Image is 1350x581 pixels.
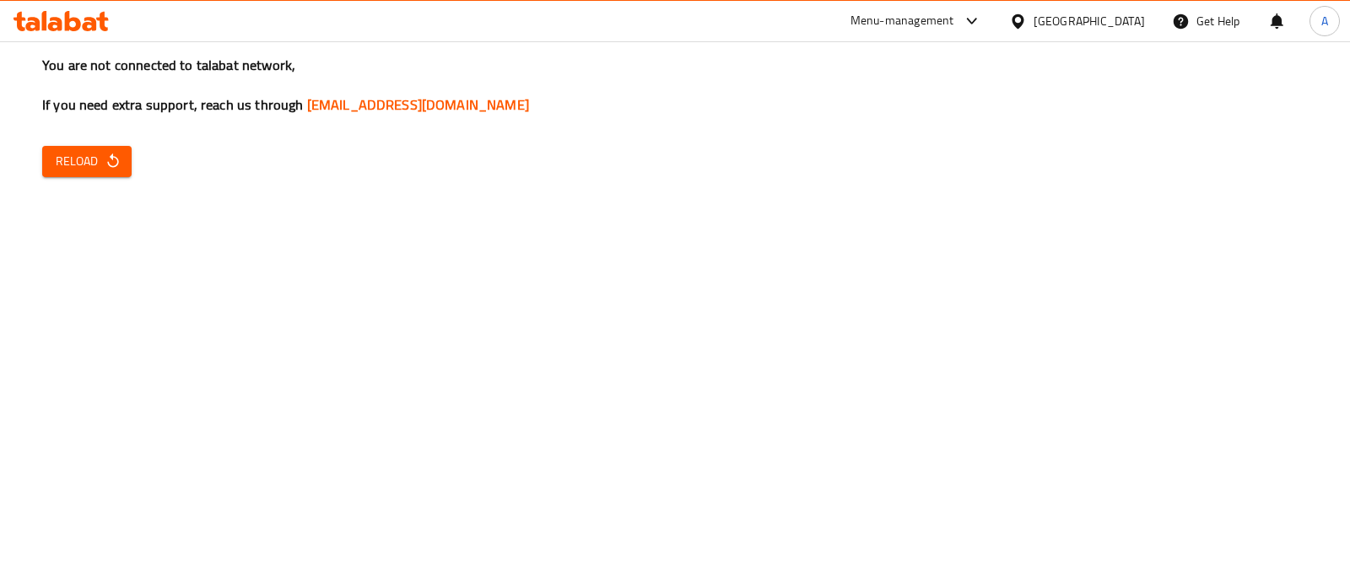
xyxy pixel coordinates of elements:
[42,146,132,177] button: Reload
[850,11,954,31] div: Menu-management
[1321,12,1328,30] span: A
[307,92,529,117] a: [EMAIL_ADDRESS][DOMAIN_NAME]
[56,151,118,172] span: Reload
[42,56,1308,115] h3: You are not connected to talabat network, If you need extra support, reach us through
[1034,12,1145,30] div: [GEOGRAPHIC_DATA]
